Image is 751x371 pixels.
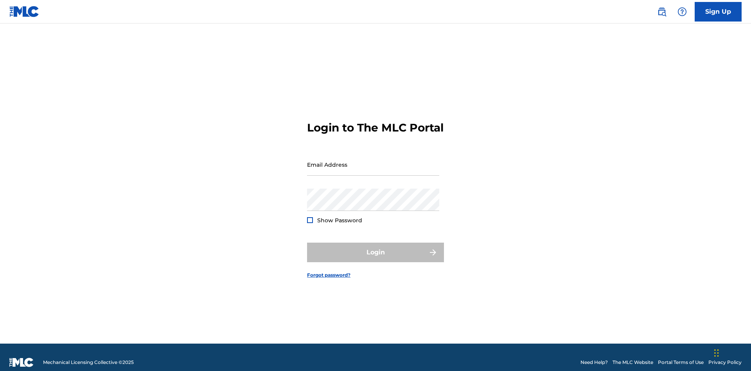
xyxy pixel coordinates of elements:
[674,4,690,20] div: Help
[677,7,687,16] img: help
[654,4,670,20] a: Public Search
[43,359,134,366] span: Mechanical Licensing Collective © 2025
[613,359,653,366] a: The MLC Website
[658,359,704,366] a: Portal Terms of Use
[657,7,667,16] img: search
[9,358,34,367] img: logo
[712,333,751,371] iframe: Chat Widget
[9,6,40,17] img: MLC Logo
[317,217,362,224] span: Show Password
[708,359,742,366] a: Privacy Policy
[307,272,350,279] a: Forgot password?
[695,2,742,22] a: Sign Up
[307,121,444,135] h3: Login to The MLC Portal
[714,341,719,365] div: Drag
[580,359,608,366] a: Need Help?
